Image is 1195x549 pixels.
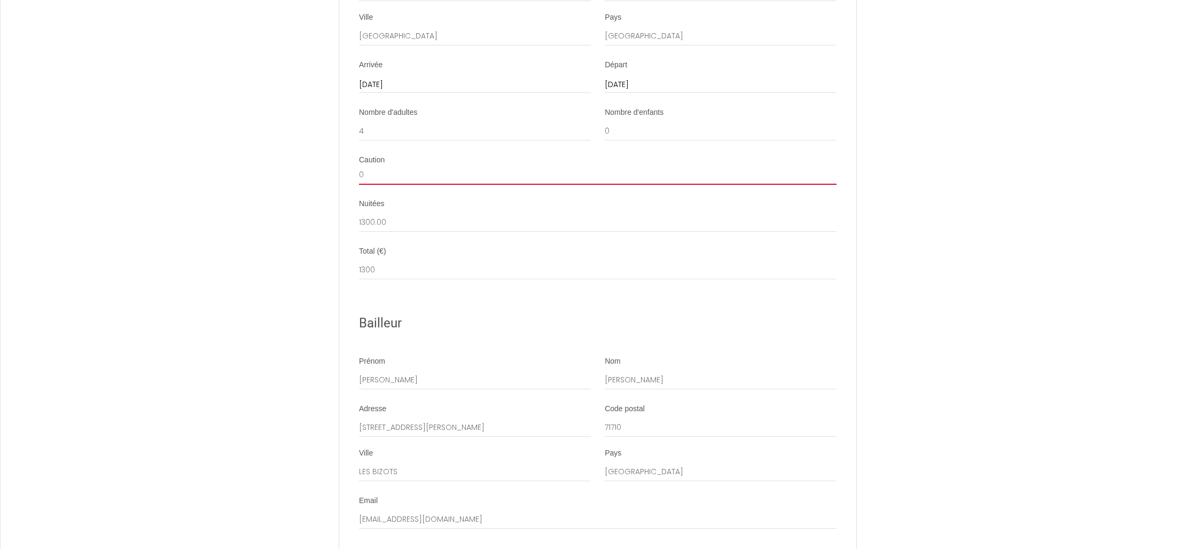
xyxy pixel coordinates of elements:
label: Pays [605,448,621,459]
label: Arrivée [359,60,382,70]
label: Prénom [359,356,385,367]
label: Email [359,496,378,506]
label: Code postal [605,404,645,414]
label: Ville [359,12,373,23]
label: Nuitées [359,199,384,209]
label: Départ [605,60,627,70]
label: Adresse [359,404,386,414]
label: Nombre d'adultes [359,107,417,118]
div: Caution [359,155,837,166]
label: Nom [605,356,621,367]
label: Pays [605,12,621,23]
label: Nombre d'enfants [605,107,663,118]
label: Ville [359,448,373,459]
h2: Bailleur [359,313,837,334]
label: Total (€) [359,246,386,257]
